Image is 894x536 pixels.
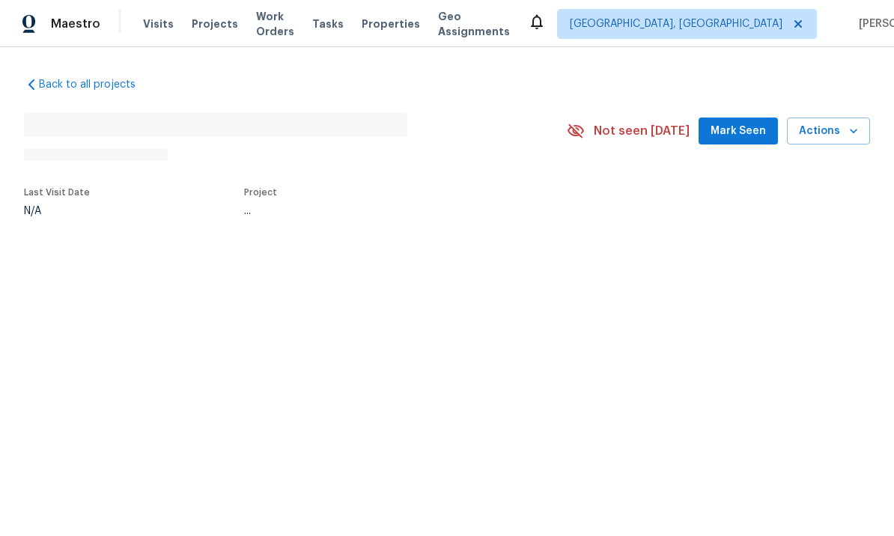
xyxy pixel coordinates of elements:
span: Work Orders [256,9,294,39]
button: Mark Seen [699,118,778,145]
span: Tasks [312,19,344,29]
span: Properties [362,16,420,31]
span: Actions [799,122,858,141]
span: Projects [192,16,238,31]
a: Back to all projects [24,77,168,92]
div: N/A [24,206,90,216]
span: Visits [143,16,174,31]
div: ... [244,206,532,216]
span: Project [244,188,277,197]
span: [GEOGRAPHIC_DATA], [GEOGRAPHIC_DATA] [570,16,782,31]
span: Last Visit Date [24,188,90,197]
span: Maestro [51,16,100,31]
span: Not seen [DATE] [594,124,690,138]
span: Mark Seen [711,122,766,141]
span: Geo Assignments [438,9,510,39]
button: Actions [787,118,870,145]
